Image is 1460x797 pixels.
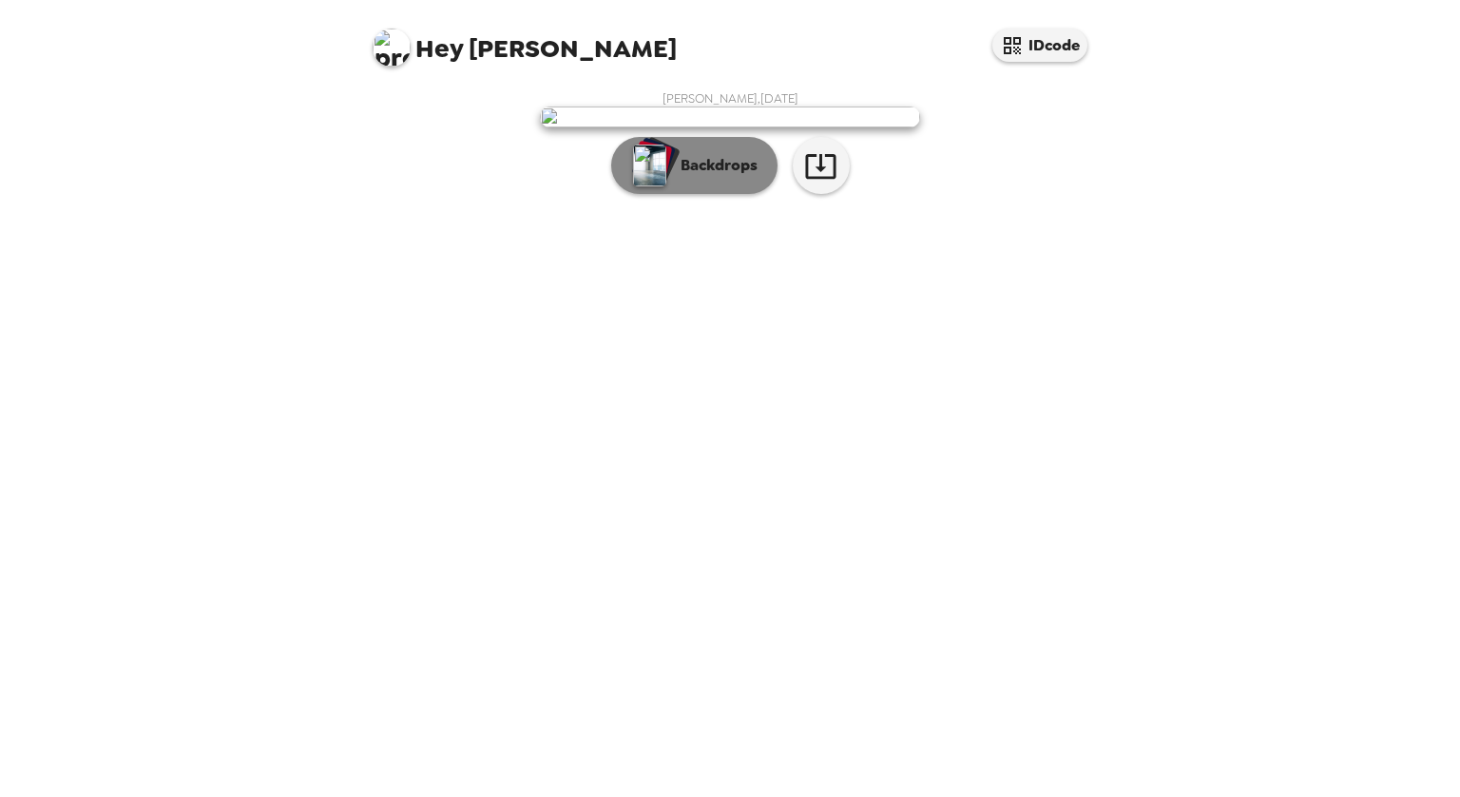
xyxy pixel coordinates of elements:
[373,19,677,62] span: [PERSON_NAME]
[663,90,798,107] span: [PERSON_NAME] , [DATE]
[415,31,463,66] span: Hey
[611,137,778,194] button: Backdrops
[373,29,411,67] img: profile pic
[671,154,758,177] p: Backdrops
[992,29,1087,62] button: IDcode
[540,107,920,127] img: user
